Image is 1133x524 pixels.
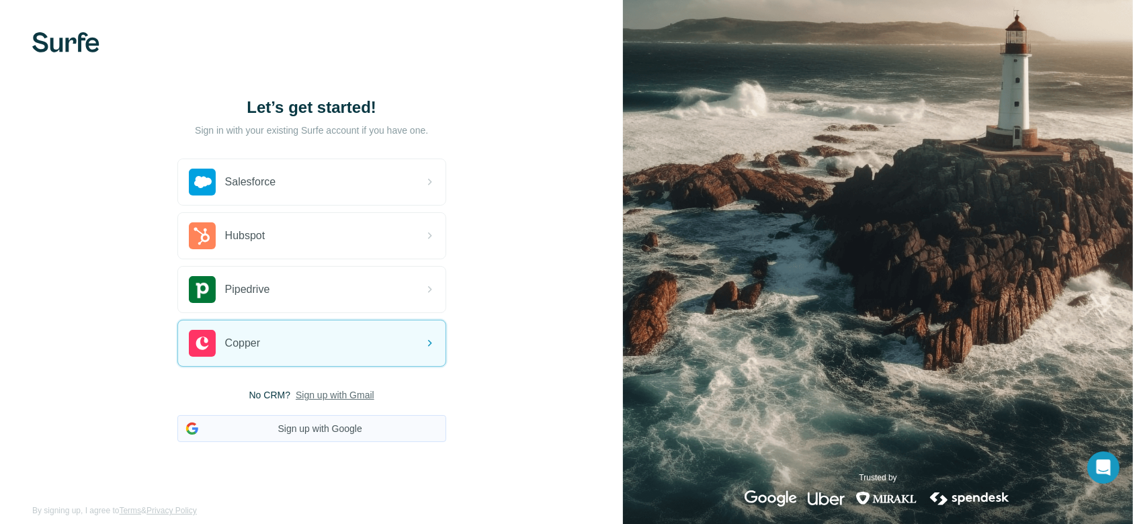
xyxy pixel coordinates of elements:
[225,335,260,351] span: Copper
[32,505,197,517] span: By signing up, I agree to &
[225,228,265,244] span: Hubspot
[855,490,917,507] img: mirakl's logo
[195,124,428,137] p: Sign in with your existing Surfe account if you have one.
[177,415,446,442] button: Sign up with Google
[225,174,276,190] span: Salesforce
[146,506,197,515] a: Privacy Policy
[1087,451,1120,484] div: Open Intercom Messenger
[189,330,216,357] img: copper's logo
[859,472,897,484] p: Trusted by
[808,490,845,507] img: uber's logo
[296,388,374,402] button: Sign up with Gmail
[745,490,797,507] img: google's logo
[119,506,141,515] a: Terms
[928,490,1011,507] img: spendesk's logo
[249,388,290,402] span: No CRM?
[189,222,216,249] img: hubspot's logo
[189,169,216,195] img: salesforce's logo
[225,281,270,298] span: Pipedrive
[189,276,216,303] img: pipedrive's logo
[32,32,99,52] img: Surfe's logo
[177,97,446,118] h1: Let’s get started!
